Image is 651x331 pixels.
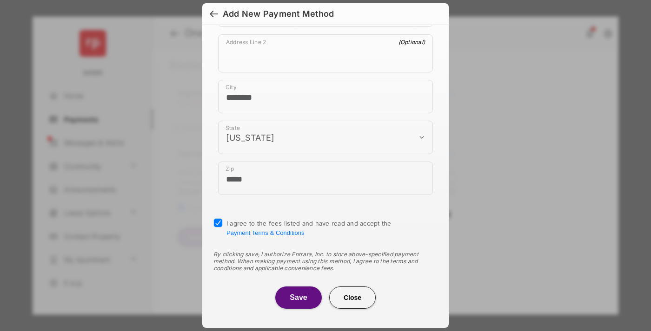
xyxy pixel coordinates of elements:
div: payment_method_screening[postal_addresses][postalCode] [218,162,433,195]
div: By clicking save, I authorize Entrata, Inc. to store above-specified payment method. When making ... [213,251,438,272]
div: payment_method_screening[postal_addresses][locality] [218,80,433,113]
div: payment_method_screening[postal_addresses][administrativeArea] [218,121,433,154]
span: I agree to the fees listed and have read and accept the [226,220,392,236]
button: I agree to the fees listed and have read and accept the [226,229,304,236]
div: payment_method_screening[postal_addresses][addressLine2] [218,34,433,72]
div: Add New Payment Method [223,9,334,19]
button: Save [275,286,322,309]
button: Close [329,286,376,309]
